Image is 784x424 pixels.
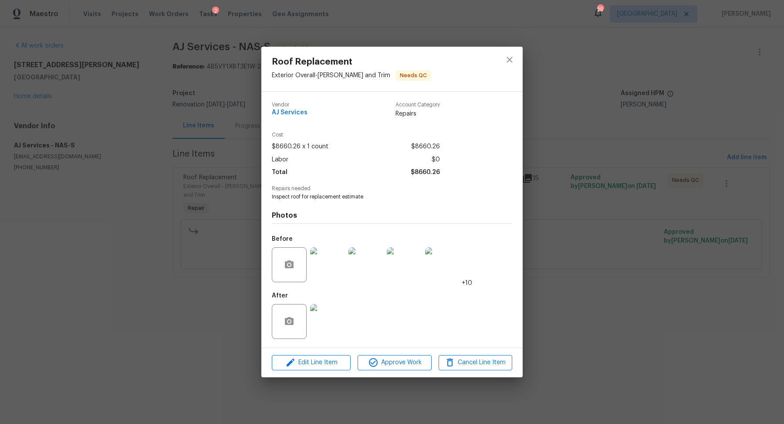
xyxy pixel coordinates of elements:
[499,49,520,70] button: close
[272,109,308,116] span: AJ Services
[358,355,431,370] button: Approve Work
[395,109,440,118] span: Repairs
[396,71,430,80] span: Needs QC
[272,132,440,138] span: Cost
[212,7,219,15] div: 2
[395,102,440,108] span: Account Category
[272,57,431,67] span: Roof Replacement
[272,293,288,299] h5: After
[462,279,472,287] span: +10
[272,236,293,242] h5: Before
[411,166,440,179] span: $8660.26
[272,102,308,108] span: Vendor
[272,166,287,179] span: Total
[272,211,512,220] h4: Photos
[272,355,351,370] button: Edit Line Item
[272,72,390,79] span: Exterior Overall - [PERSON_NAME] and Trim
[272,140,328,153] span: $8660.26 x 1 count
[360,357,429,368] span: Approve Work
[272,154,288,166] span: Labor
[441,357,510,368] span: Cancel Line Item
[439,355,512,370] button: Cancel Line Item
[411,140,440,153] span: $8660.26
[597,5,603,14] div: 25
[432,154,440,166] span: $0
[274,357,348,368] span: Edit Line Item
[272,186,512,191] span: Repairs needed
[272,193,488,201] span: Inspect roof for replacement estimate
